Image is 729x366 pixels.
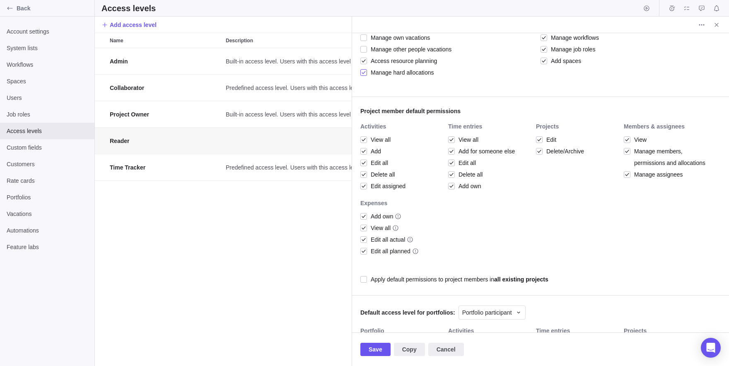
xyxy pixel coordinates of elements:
span: Spaces [7,77,88,85]
div: Description [222,75,471,101]
span: Back [17,4,91,12]
span: Vacations [7,210,88,218]
div: Edit all planned [360,245,444,257]
div: Delete all [448,169,532,180]
div: Time entries [536,328,620,335]
div: Manage job roles [541,44,717,55]
span: Copy [402,344,417,354]
span: View all [367,222,391,234]
span: Edit all [455,157,476,169]
span: Manage own vacations [367,32,430,44]
a: Notifications [711,6,722,13]
span: Description [226,36,253,45]
div: Project member default permissions [352,97,729,124]
div: Description [222,128,471,154]
span: Edit all actual [367,234,405,245]
div: Description [222,48,471,75]
span: System lists [7,44,88,52]
span: Close [711,19,722,31]
span: Cancel [437,344,456,354]
div: Add [360,145,444,157]
span: Admin [110,57,128,65]
div: Name [106,75,222,101]
span: My assignments [681,2,693,14]
span: Time Tracker [110,163,145,172]
div: Predefined access level. Users with this access level can access/view own activities and edit own... [222,154,471,180]
span: Save [369,344,382,354]
div: Time entries [448,124,532,131]
span: Automations [7,226,88,235]
span: Account settings [7,27,88,36]
div: Built-in access level. Users with this access level can create new projects with full access to t... [222,101,471,127]
div: Time Tracker [106,154,222,180]
div: Name [106,154,222,181]
span: Cancel [428,343,464,356]
span: Built-in access level. Users with this access level have full access to all projects and system s... [226,57,471,65]
div: Manage members, permissions and allocations [624,145,707,169]
div: Description [222,101,471,128]
span: Portfolio participant [462,308,512,317]
div: Manage workflows [541,32,717,44]
div: Delete/Archive [536,145,620,157]
div: Description [222,33,471,48]
span: Reader [110,137,129,145]
div: Manage other people vacations [360,44,536,55]
span: Edit [543,134,556,145]
svg: info-description [395,213,401,220]
div: Edit [536,134,620,145]
svg: info-description [412,248,419,255]
div: Manage own vacations [360,32,536,44]
span: Manage other people vacations [367,44,451,55]
span: Rate cards [7,177,88,185]
span: Time logs [666,2,678,14]
div: Expenses [360,200,444,207]
div: Name [106,128,222,154]
span: Collaborator [110,84,144,92]
span: Manage hard allocations [367,67,434,78]
span: Predefined access level. Users with this access level can create new activities and edit own assi... [226,84,471,92]
div: View [624,134,707,145]
div: Edit all [360,157,444,169]
span: Save [360,343,391,356]
div: Name [106,48,222,75]
div: Apply default permissions to project members in [371,274,548,285]
span: Approval requests [696,2,707,14]
div: grid [95,48,352,366]
div: Add own [448,180,532,192]
span: Edit all [367,157,388,169]
div: Description [222,154,471,181]
span: More actions [696,19,707,31]
div: Edit assigned [360,180,444,192]
span: Manage assignees [630,169,683,180]
div: Project Owner [106,101,222,127]
div: Delete all [360,169,444,180]
span: Users [7,94,88,102]
div: Manage hard allocations [360,67,536,78]
span: Built-in access level. Users with this access level can create new projects with full access to t... [226,110,471,119]
div: Add own [360,211,444,222]
span: Job roles [7,110,88,119]
span: Manage job roles [547,44,595,55]
span: Start timer [641,2,652,14]
span: Access resource planning [367,55,437,67]
span: Add [367,145,381,157]
div: Projects [624,328,707,335]
div: Default access level for portfolios: [360,305,721,320]
div: Access resource planning [360,55,536,67]
span: Edit all planned [367,245,410,257]
div: Open Intercom Messenger [701,338,721,358]
div: Add for someone else [448,145,532,157]
a: Approval requests [696,6,707,13]
h2: Access levels [101,2,156,14]
div: Collaborator [106,75,222,101]
span: Manage workflows [547,32,599,44]
span: Add own [367,211,393,222]
span: View all [455,134,478,145]
div: Add spaces [541,55,717,67]
span: Name [110,36,123,45]
div: Name [106,33,222,48]
span: Add access level [101,19,157,31]
span: Add own [455,180,481,192]
span: View [630,134,647,145]
svg: info-description [407,236,413,243]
